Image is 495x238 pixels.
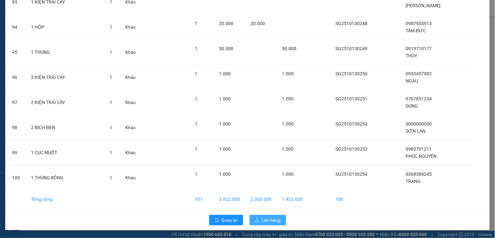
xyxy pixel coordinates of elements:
[219,171,231,177] span: 1.000
[282,171,294,177] span: 1.000
[406,171,432,177] span: 0368384245
[26,165,104,190] td: 1 THÙNG BÔNG
[406,154,437,159] span: PHÚC NGUYÊN
[7,40,26,65] td: 95
[219,96,231,101] span: 1.000
[110,125,112,130] span: 1
[7,90,26,115] td: 97
[214,218,219,223] span: rollback
[26,115,104,140] td: 2 BỊCH ĐEN
[26,15,104,40] td: 1 HỘP
[336,146,368,152] span: SG2510130253
[120,165,141,190] td: Khác
[406,78,418,83] span: NGÂU
[110,50,112,55] span: 1
[110,24,112,30] span: 1
[195,146,197,152] span: 1
[406,128,426,134] span: SƠN LAN
[219,146,231,152] span: 1.000
[120,15,141,40] td: Khác
[336,71,368,76] span: SG2510130250
[195,21,197,26] span: 1
[219,21,233,26] span: 20.000
[282,146,294,152] span: 1.000
[336,121,368,126] span: SG2510130252
[7,165,26,190] td: 100
[336,96,368,101] span: SG2510130251
[195,46,197,51] span: 1
[110,100,112,105] span: 1
[406,3,441,8] span: [PERSON_NAME]
[282,71,294,76] span: 1.000
[255,218,259,223] span: upload
[195,171,197,177] span: 1
[195,96,197,101] span: 1
[262,216,281,224] span: Lên hàng
[190,190,214,208] td: 107
[406,146,432,152] span: 0983701211
[209,215,243,225] button: rollbackQuay lại
[195,121,197,126] span: 1
[282,121,294,126] span: 1.000
[406,53,417,58] span: THỦY
[282,96,294,101] span: 1.000
[406,71,432,76] span: 0933457982
[26,190,104,208] td: Tổng cộng
[406,121,432,126] span: 0000000000
[26,40,104,65] td: 1 THÙNG
[282,46,297,51] span: 50.000
[219,121,231,126] span: 1.000
[246,190,277,208] td: 2.000.000
[110,75,112,80] span: 1
[406,21,432,26] span: 0987955913
[120,90,141,115] td: Khác
[120,140,141,165] td: Khác
[336,21,368,26] span: SG2510130248
[7,15,26,40] td: 94
[26,140,104,165] td: 1 CỤC MUỐT
[120,115,141,140] td: Khác
[336,171,368,177] span: SG2510130254
[406,46,432,51] span: 0913710177
[222,216,238,224] span: Quay lại
[406,96,432,101] span: 0767851234
[251,21,265,26] span: 20.000
[7,115,26,140] td: 98
[336,46,368,51] span: SG2510130249
[120,65,141,90] td: Khác
[26,65,104,90] td: 3 KIỆN TRÁI CÂY
[250,215,286,225] button: uploadLên hàng
[110,175,112,180] span: 1
[26,90,104,115] td: 2 KIỆN TRÁI CÂY
[7,65,26,90] td: 96
[406,28,426,33] span: TÂM ĐỨC
[219,46,233,51] span: 50.000
[195,71,197,76] span: 1
[277,190,308,208] td: 1.922.000
[331,190,373,208] td: 100
[7,140,26,165] td: 99
[120,40,141,65] td: Khác
[406,103,418,109] span: DUNG
[110,150,112,155] span: 1
[219,71,231,76] span: 1.000
[406,179,421,184] span: TRANG
[214,190,246,208] td: 3.922.000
